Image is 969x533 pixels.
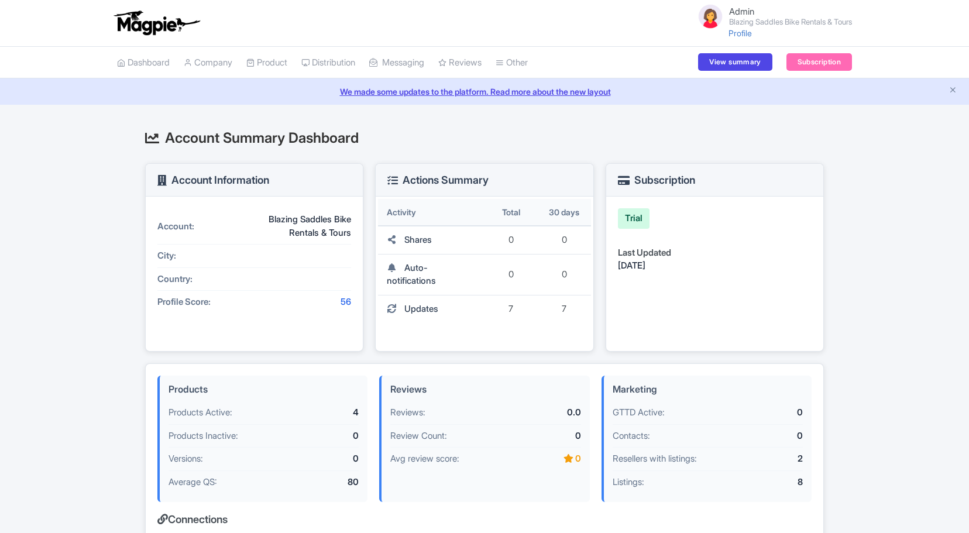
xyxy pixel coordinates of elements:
[184,47,232,79] a: Company
[157,174,269,186] h3: Account Information
[618,208,650,229] div: Trial
[390,429,514,443] div: Review Count:
[613,429,736,443] div: Contacts:
[562,234,567,245] span: 0
[245,295,351,309] div: 56
[169,476,292,489] div: Average QS:
[169,452,292,466] div: Versions:
[169,406,292,419] div: Products Active:
[292,406,359,419] div: 4
[618,259,812,273] div: [DATE]
[111,10,202,36] img: logo-ab69f6fb50320c5b225c76a69d11143b.png
[292,476,359,489] div: 80
[438,47,482,79] a: Reviews
[390,406,514,419] div: Reviews:
[157,249,245,263] div: City:
[613,384,803,395] h4: Marketing
[736,476,803,489] div: 8
[613,452,736,466] div: Resellers with listings:
[514,452,581,466] div: 0
[404,234,432,245] span: Shares
[369,47,424,79] a: Messaging
[157,273,245,286] div: Country:
[613,406,736,419] div: GTTD Active:
[390,452,514,466] div: Avg review score:
[292,452,359,466] div: 0
[613,476,736,489] div: Listings:
[496,47,528,79] a: Other
[562,269,567,280] span: 0
[292,429,359,443] div: 0
[301,47,355,79] a: Distribution
[245,213,351,239] div: Blazing Saddles Bike Rentals & Tours
[618,246,812,260] div: Last Updated
[786,53,852,71] a: Subscription
[514,406,581,419] div: 0.0
[145,130,824,146] h2: Account Summary Dashboard
[157,220,245,233] div: Account:
[485,255,538,295] td: 0
[387,174,489,186] h3: Actions Summary
[729,28,752,38] a: Profile
[698,53,772,71] a: View summary
[729,18,852,26] small: Blazing Saddles Bike Rentals & Tours
[390,384,580,395] h4: Reviews
[689,2,852,30] a: Admin Blazing Saddles Bike Rentals & Tours
[246,47,287,79] a: Product
[736,452,803,466] div: 2
[117,47,170,79] a: Dashboard
[485,226,538,255] td: 0
[157,514,812,525] h4: Connections
[618,174,695,186] h3: Subscription
[949,84,957,98] button: Close announcement
[169,384,359,395] h4: Products
[696,2,724,30] img: avatar_key_member-9c1dde93af8b07d7383eb8b5fb890c87.png
[562,303,566,314] span: 7
[378,199,485,226] th: Activity
[157,295,245,309] div: Profile Score:
[736,406,803,419] div: 0
[736,429,803,443] div: 0
[514,429,581,443] div: 0
[169,429,292,443] div: Products Inactive:
[538,199,591,226] th: 30 days
[404,303,438,314] span: Updates
[485,199,538,226] th: Total
[729,6,754,17] span: Admin
[387,262,436,287] span: Auto-notifications
[7,85,962,98] a: We made some updates to the platform. Read more about the new layout
[485,295,538,323] td: 7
